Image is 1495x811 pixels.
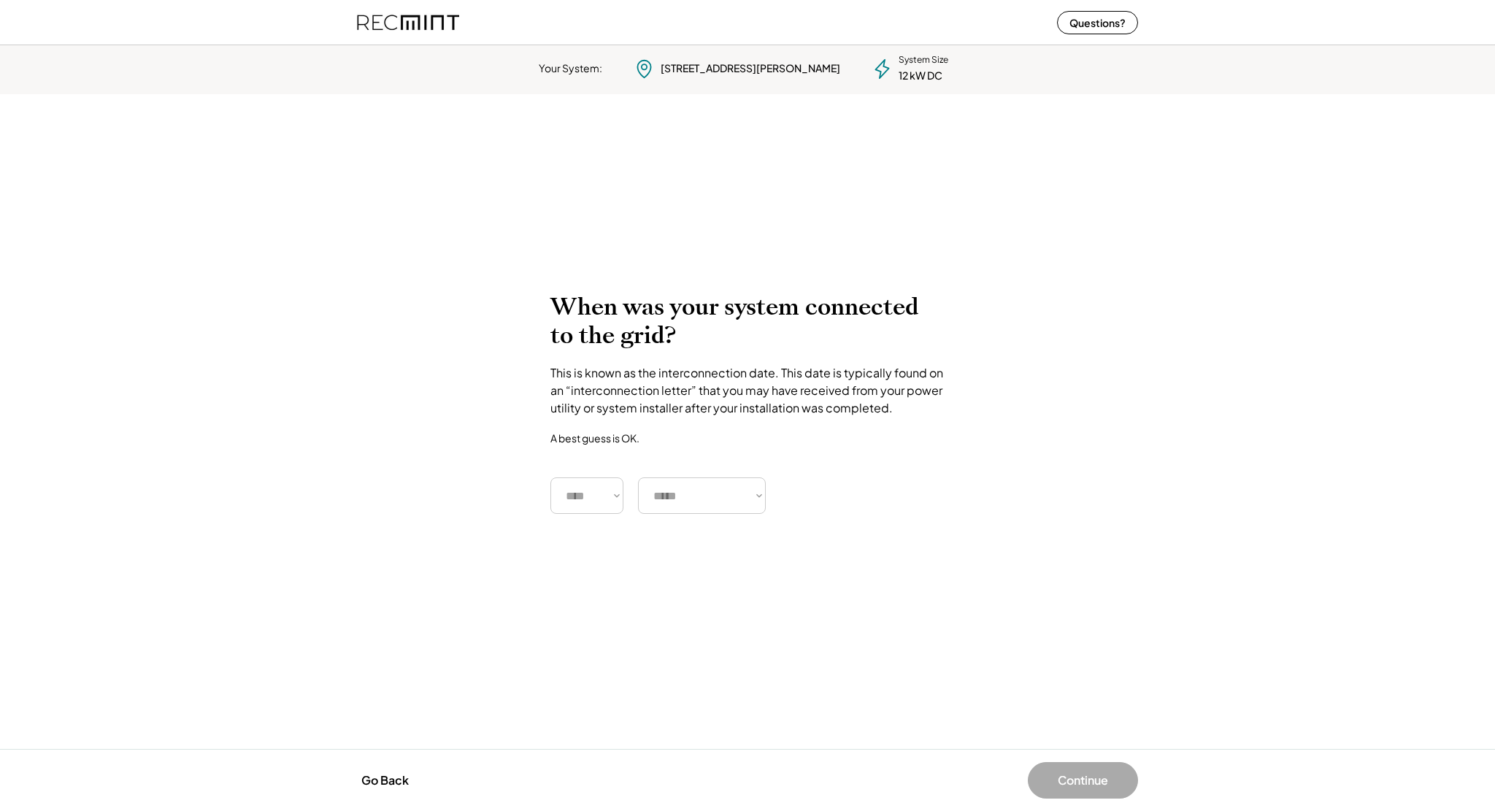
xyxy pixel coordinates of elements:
div: System Size [899,54,948,66]
div: A best guess is OK. [550,431,639,445]
div: [STREET_ADDRESS][PERSON_NAME] [661,61,840,76]
div: This is known as the interconnection date. This date is typically found on an “interconnection le... [550,364,945,417]
h2: When was your system connected to the grid? [550,293,945,350]
button: Questions? [1057,11,1138,34]
div: 12 kW DC [899,69,942,83]
img: recmint-logotype%403x%20%281%29.jpeg [357,3,459,42]
button: Go Back [357,764,413,796]
button: Continue [1028,762,1138,799]
div: Your System: [539,61,602,76]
